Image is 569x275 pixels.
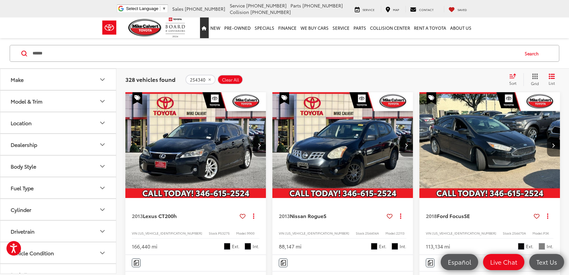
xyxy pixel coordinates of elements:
span: Special [279,92,289,104]
span: Obsidian [224,243,230,249]
a: Collision Center [368,17,412,38]
span: Model: [532,231,543,236]
span: 328 vehicles found [125,75,175,83]
span: VIN: [132,231,138,236]
span: [PHONE_NUMBER] [247,2,287,9]
div: Model & Trim [99,97,106,105]
span: Ext. [526,243,534,249]
button: MakeMake [0,69,117,90]
span: Stock: [209,231,218,236]
span: S [323,212,326,219]
span: 2018 [426,212,437,219]
div: 2013 Lexus CT 200h 0 [125,92,267,198]
span: 254470A [512,231,526,236]
span: Ford Focus [437,212,464,219]
span: Special [132,92,142,104]
img: Comments [428,260,433,266]
button: Comments [132,258,141,267]
img: Toyota [97,17,121,38]
div: Dealership [99,141,106,148]
span: List [549,80,555,86]
input: Search by Make, Model, or Keyword [32,46,519,61]
span: Model: [385,231,396,236]
div: 113,134 mi [426,243,450,250]
span: Español [445,258,474,266]
button: Actions [248,210,259,222]
img: 2013 Lexus CT 200h [125,92,267,199]
span: Black [245,243,251,249]
span: Special [427,92,436,104]
span: Int. [547,243,553,249]
div: Vehicle Condition [11,250,54,256]
a: Live Chat [483,254,524,270]
div: Model & Trim [11,98,42,104]
button: Vehicle ConditionVehicle Condition [0,242,117,263]
div: Body Style [11,163,36,169]
a: Specials [253,17,277,38]
span: Text Us [533,258,560,266]
button: Search [519,45,548,61]
a: Contact [406,6,439,12]
span: Stock: [356,231,365,236]
button: Fuel TypeFuel Type [0,177,117,198]
span: dropdown dots [400,213,401,218]
a: 2013Nissan RogueS [279,212,384,219]
span: Saved [458,7,467,12]
a: WE BUY CARS [299,17,331,38]
div: Cylinder [99,206,106,214]
div: Body Style [99,162,106,170]
a: New [209,17,223,38]
button: DrivetrainDrivetrain [0,221,117,242]
a: Rent a Toyota [412,17,448,38]
a: 2018Ford FocusSE [426,212,531,219]
img: 2018 Ford Focus SE [419,92,561,199]
span: P3K [543,231,549,236]
button: Grid View [523,73,544,86]
span: Black [392,243,398,249]
button: Model & TrimModel & Trim [0,91,117,112]
button: LocationLocation [0,112,117,133]
span: Sales [173,5,184,12]
span: [US_VEHICLE_IDENTIFICATION_NUMBER] [138,231,202,236]
button: DealershipDealership [0,134,117,155]
a: Service [331,17,352,38]
span: 2013 [279,212,290,219]
a: 2013 Nissan Rogue S2013 Nissan Rogue S2013 Nissan Rogue S2013 Nissan Rogue S [272,92,414,198]
button: Comments [279,258,288,267]
a: Parts [352,17,368,38]
div: Vehicle Condition [99,249,106,257]
a: Español [441,254,478,270]
a: About Us [448,17,474,38]
span: Collision [230,9,249,15]
button: Actions [395,210,406,222]
img: Comments [281,260,286,266]
span: Super Black [371,243,377,249]
span: Parts [291,2,301,9]
a: My Saved Vehicles [444,6,472,12]
div: Make [11,76,24,82]
span: Service [363,7,375,12]
span: Contact [419,7,434,12]
span: Clear All [222,77,239,82]
span: Map [393,7,399,12]
span: Nissan Rogue [290,212,323,219]
span: Ext. [232,243,240,249]
div: Cylinder [11,206,31,213]
img: Comments [134,260,139,266]
a: Finance [277,17,299,38]
button: Actions [542,210,553,222]
span: Live Chat [487,258,521,266]
span: Grid [531,81,539,86]
span: P53275 [218,231,230,236]
div: Location [11,120,32,126]
a: 2013Lexus CT200h [132,212,237,219]
div: Fuel Type [11,185,34,191]
button: Clear All [217,75,243,84]
button: remove 254340 [185,75,216,84]
span: 200h [165,212,177,219]
button: Body StyleBody Style [0,156,117,177]
a: Pre-Owned [223,17,253,38]
button: Next image [253,134,266,157]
